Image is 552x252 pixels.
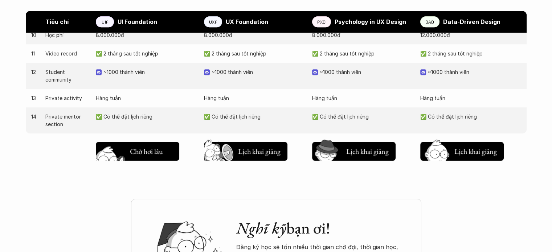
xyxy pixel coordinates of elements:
p: 14 [31,113,38,120]
strong: UX Foundation [226,18,268,25]
p: Học phí [45,31,89,39]
p: Private mentor section [45,113,89,128]
p: Hàng tuần [96,94,197,102]
h5: Lịch khai giảng [346,146,389,156]
p: Video record [45,50,89,57]
strong: Psychology in UX Design [335,18,406,25]
p: Hàng tuần [420,94,521,102]
strong: Data-Driven Design [443,18,500,25]
button: Lịch khai giảng [204,142,287,161]
p: 8.000.000đ [312,31,413,39]
p: Private activity [45,94,89,102]
p: ✅ Có thể đặt lịch riêng [96,113,197,120]
em: Nghĩ kỹ [236,218,286,238]
a: Lịch khai giảng [420,139,504,161]
p: Hàng tuần [312,94,413,102]
p: Student community [45,68,89,83]
h2: bạn ơi! [236,219,407,238]
p: ✅ 2 tháng sau tốt nghiệp [312,50,413,57]
p: DAD [425,19,434,24]
p: PXD [317,19,326,24]
p: ✅ 2 tháng sau tốt nghiệp [204,50,305,57]
p: ✅ 2 tháng sau tốt nghiệp [420,50,521,57]
p: 11 [31,50,38,57]
p: 10 [31,31,38,39]
p: ~1000 thành viên [103,68,197,76]
p: 12.000.000đ [420,31,521,39]
h5: Lịch khai giảng [238,146,281,156]
p: 8.000.000đ [96,31,197,39]
p: Hàng tuần [204,94,305,102]
p: ~1000 thành viên [428,68,521,76]
p: 12 [31,68,38,76]
p: ✅ Có thể đặt lịch riêng [312,113,413,120]
strong: Tiêu chí [45,18,69,25]
a: Lịch khai giảng [312,139,396,161]
a: Lịch khai giảng [204,139,287,161]
button: Chờ hơi lâu [96,142,179,161]
p: UXF [209,19,217,24]
p: ✅ Có thể đặt lịch riêng [420,113,521,120]
strong: UI Foundation [118,18,157,25]
button: Lịch khai giảng [420,142,504,161]
p: 8.000.000đ [204,31,305,39]
p: ✅ Có thể đặt lịch riêng [204,113,305,120]
p: ~1000 thành viên [320,68,413,76]
p: ✅ 2 tháng sau tốt nghiệp [96,50,197,57]
h5: Lịch khai giảng [454,146,497,156]
p: 13 [31,94,38,102]
a: Chờ hơi lâu [96,139,179,161]
p: UIF [102,19,109,24]
p: ~1000 thành viên [212,68,305,76]
button: Lịch khai giảng [312,142,396,161]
